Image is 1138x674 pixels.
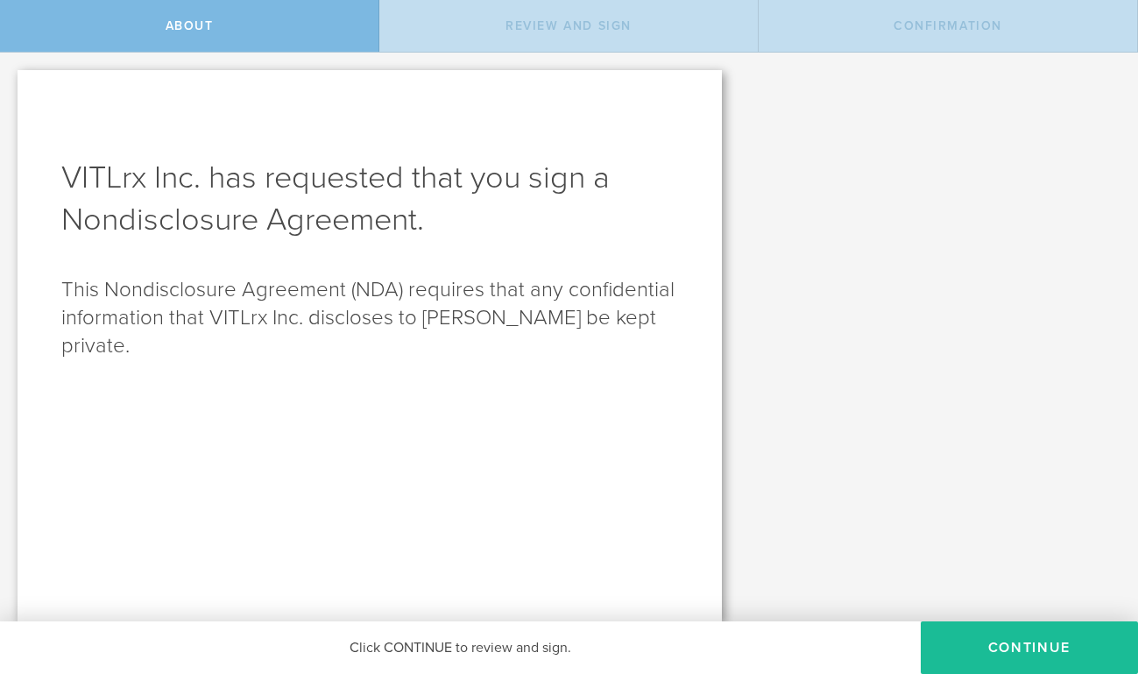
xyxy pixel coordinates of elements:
p: This Nondisclosure Agreement (NDA) requires that any confidential information that VITLrx Inc. di... [61,276,678,360]
span: About [166,18,214,33]
h1: VITLrx Inc. has requested that you sign a Nondisclosure Agreement . [61,157,678,241]
span: Review and sign [505,18,632,33]
button: Continue [921,621,1138,674]
span: Confirmation [894,18,1002,33]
